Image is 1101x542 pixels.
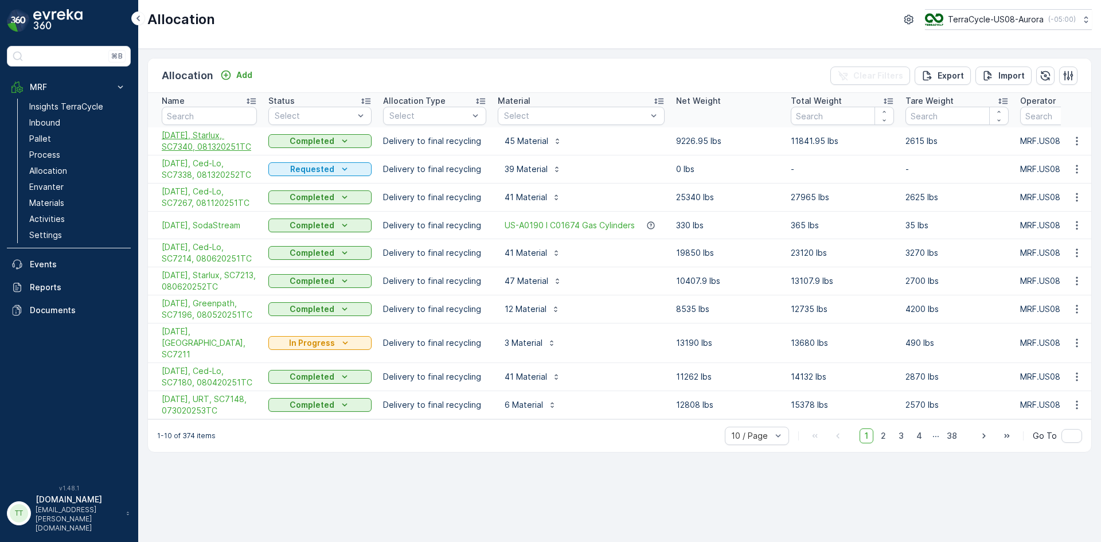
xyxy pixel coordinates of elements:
p: 2625 lbs [905,192,1009,203]
div: TT [10,504,28,522]
span: [DATE], Ced-Lo, SC7180, 080420251TC [162,365,257,388]
td: Delivery to final recycling [377,267,492,295]
p: Completed [290,192,334,203]
a: Materials [25,195,131,211]
p: 19850 lbs [676,247,779,259]
span: Go To [1033,430,1057,442]
span: v 1.48.1 [7,485,131,492]
p: Allocation [147,10,215,29]
p: Add [236,69,252,81]
a: 08/01/25, SodaStream [162,220,257,231]
span: 38 [942,428,962,443]
input: Search [905,107,1009,125]
button: Completed [268,274,372,288]
p: TerraCycle-US08-Aurora [948,14,1044,25]
p: Select [275,110,354,122]
button: 3 Material [498,334,563,352]
p: ( -05:00 ) [1048,15,1076,24]
span: [DATE], Greenpath, SC7196, 080520251TC [162,298,257,321]
button: Completed [268,219,372,232]
a: Settings [25,227,131,243]
td: Delivery to final recycling [377,155,492,184]
span: [DATE], SodaStream [162,220,257,231]
p: Allocation [29,165,67,177]
p: In Progress [289,337,335,349]
span: [DATE], Ced-Lo, SC7338, 081320252TC [162,158,257,181]
p: 11841.95 lbs [791,135,894,147]
p: 15378 lbs [791,399,894,411]
p: Envanter [29,181,64,193]
p: - [791,163,894,175]
p: Tare Weight [905,95,954,107]
button: Export [915,67,971,85]
p: 490 lbs [905,337,1009,349]
p: 23120 lbs [791,247,894,259]
p: 0 lbs [676,163,779,175]
button: Completed [268,134,372,148]
button: MRF [7,76,131,99]
a: Process [25,147,131,163]
p: 3 Material [505,337,542,349]
td: Delivery to final recycling [377,212,492,239]
span: 4 [911,428,927,443]
p: [EMAIL_ADDRESS][PERSON_NAME][DOMAIN_NAME] [36,505,120,533]
p: Export [938,70,964,81]
button: Add [216,68,257,82]
td: Delivery to final recycling [377,323,492,363]
p: 3270 lbs [905,247,1009,259]
p: Completed [290,135,334,147]
p: [DOMAIN_NAME] [36,494,120,505]
button: 41 Material [498,368,568,386]
p: Allocation Type [383,95,446,107]
p: 45 Material [505,135,548,147]
p: 41 Material [505,192,547,203]
button: 47 Material [498,272,569,290]
a: US-A0190 I C01674 Gas Cylinders [505,220,635,231]
span: [DATE], Ced-Lo, SC7214, 080620251TC [162,241,257,264]
a: 08/14/25, Starlux, SC7340, 081320251TC [162,130,257,153]
button: Import [975,67,1032,85]
button: Completed [268,302,372,316]
span: [DATE], [GEOGRAPHIC_DATA], SC7211 [162,326,257,360]
button: Completed [268,398,372,412]
p: Materials [29,197,64,209]
p: 13190 lbs [676,337,779,349]
a: 08/14/25, Ced-Lo, SC7338, 081320252TC [162,158,257,181]
p: Completed [290,371,334,383]
p: 27965 lbs [791,192,894,203]
p: 12808 lbs [676,399,779,411]
button: 6 Material [498,396,564,414]
button: 39 Material [498,160,568,178]
p: 12735 lbs [791,303,894,315]
button: TT[DOMAIN_NAME][EMAIL_ADDRESS][PERSON_NAME][DOMAIN_NAME] [7,494,131,533]
p: 2570 lbs [905,399,1009,411]
input: Search [162,107,257,125]
p: Completed [290,399,334,411]
p: Inbound [29,117,60,128]
p: Completed [290,275,334,287]
p: Completed [290,247,334,259]
p: Status [268,95,295,107]
a: Reports [7,276,131,299]
p: 330 lbs [676,220,779,231]
span: [DATE], URT, SC7148, 073020253TC [162,393,257,416]
button: Completed [268,190,372,204]
p: Requested [290,163,334,175]
p: 9226.95 lbs [676,135,779,147]
p: 41 Material [505,371,547,383]
a: Pallet [25,131,131,147]
a: Allocation [25,163,131,179]
a: Insights TerraCycle [25,99,131,115]
a: 08/08/25, Ced-Lo, SC7214, 080620251TC [162,241,257,264]
button: Clear Filters [830,67,910,85]
p: Operator [1020,95,1056,107]
p: Net Weight [676,95,721,107]
p: 2870 lbs [905,371,1009,383]
p: 4200 lbs [905,303,1009,315]
td: Delivery to final recycling [377,184,492,212]
p: 47 Material [505,275,548,287]
p: Reports [30,282,126,293]
img: image_ci7OI47.png [925,13,943,26]
a: 08/12/25, Ced-Lo, SC7267, 081120251TC [162,186,257,209]
td: Delivery to final recycling [377,239,492,267]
